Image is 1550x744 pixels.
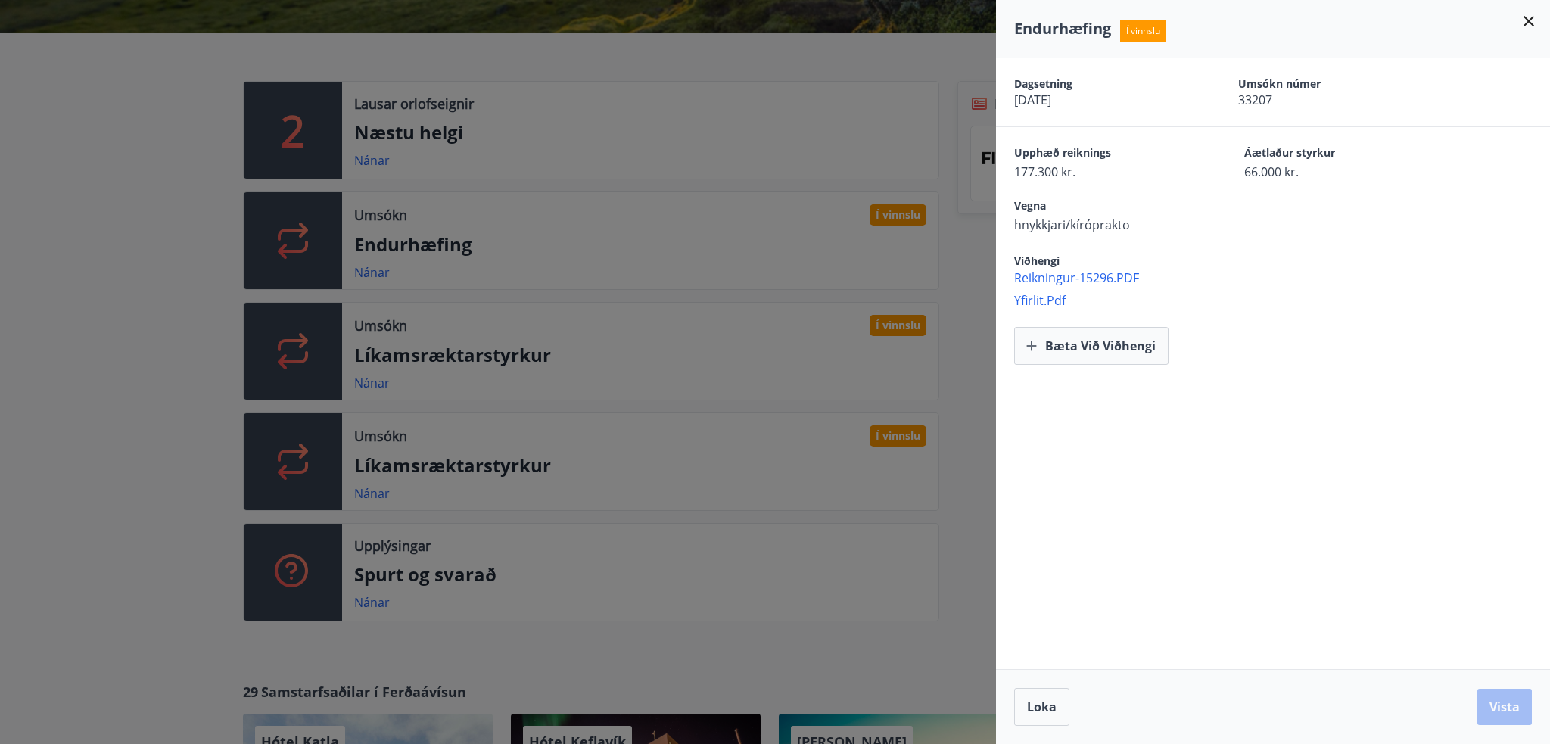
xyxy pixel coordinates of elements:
span: Viðhengi [1014,254,1060,268]
span: 33207 [1238,92,1409,108]
span: 66.000 kr. [1244,163,1421,180]
span: hnykkjari/kíróprakto [1014,216,1191,233]
button: Loka [1014,688,1069,726]
span: Í vinnslu [1120,20,1166,42]
span: Dagsetning [1014,76,1185,92]
span: [DATE] [1014,92,1185,108]
span: Umsókn númer [1238,76,1409,92]
span: Reikningur-15296.PDF [1014,269,1550,286]
span: Yfirlit.Pdf [1014,292,1550,309]
button: Bæta við viðhengi [1014,327,1169,365]
span: Loka [1027,699,1057,715]
span: Upphæð reiknings [1014,145,1191,163]
span: Endurhæfing [1014,18,1111,39]
span: 177.300 kr. [1014,163,1191,180]
span: Áætlaður styrkur [1244,145,1421,163]
span: Vegna [1014,198,1191,216]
